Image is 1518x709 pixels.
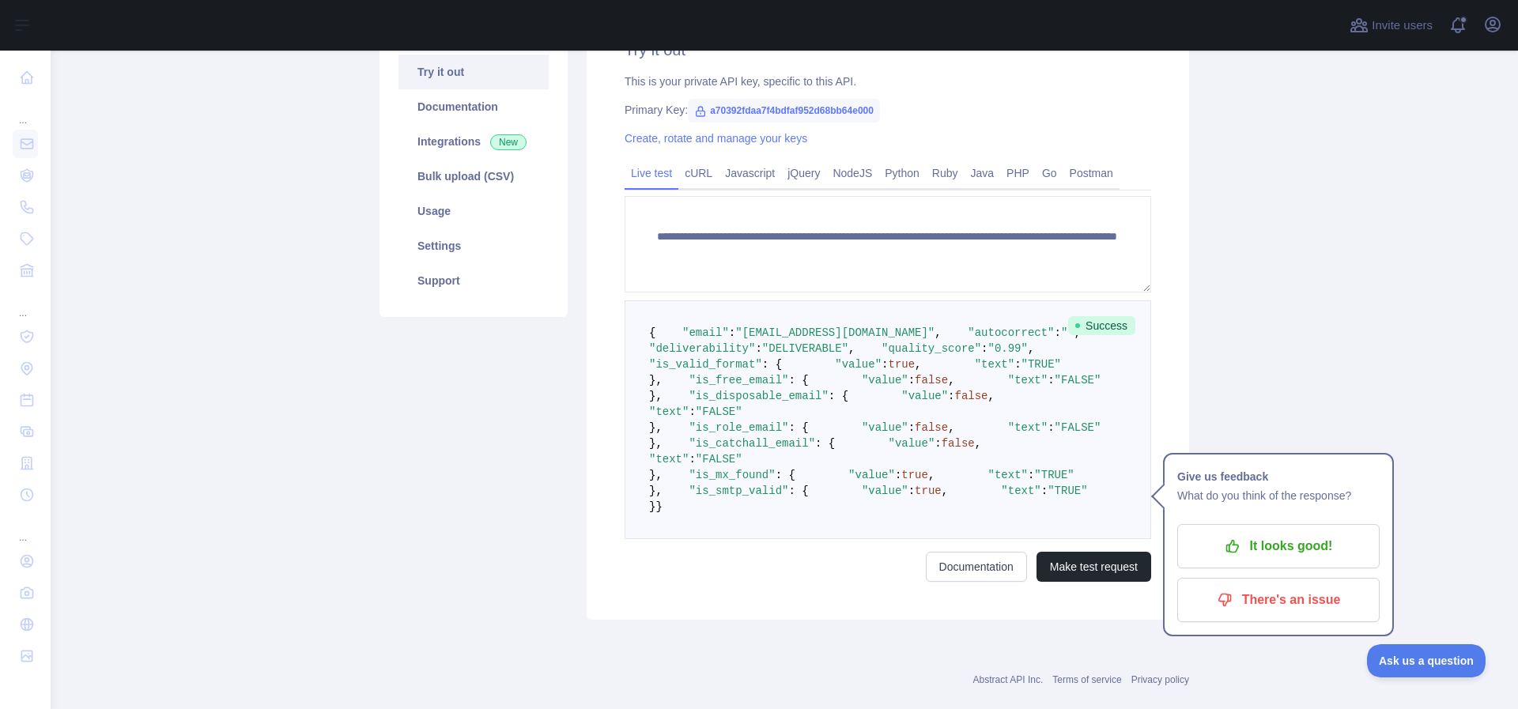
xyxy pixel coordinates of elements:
div: Primary Key: [625,102,1151,118]
span: "autocorrect" [968,326,1054,339]
span: "TRUE" [1034,469,1074,481]
a: Abstract API Inc. [973,674,1044,685]
span: "is_role_email" [689,421,788,434]
span: "is_valid_format" [649,358,762,371]
span: "DELIVERABLE" [762,342,848,355]
span: : [1014,358,1021,371]
span: "email" [682,326,729,339]
span: : { [829,390,848,402]
span: : [948,390,954,402]
span: : { [776,469,795,481]
span: Success [1068,316,1135,335]
a: Integrations New [398,124,549,159]
a: cURL [678,160,719,186]
span: "value" [862,421,908,434]
span: "text" [975,358,1014,371]
span: "text" [649,405,689,418]
span: : [755,342,761,355]
span: "is_free_email" [689,374,788,387]
span: "is_mx_found" [689,469,775,481]
span: }, [649,485,663,497]
span: false [942,437,975,450]
span: "text" [1001,485,1040,497]
button: Make test request [1037,552,1151,582]
span: , [848,342,855,355]
span: "" [1061,326,1074,339]
span: New [490,134,527,150]
span: }, [649,390,663,402]
a: Create, rotate and manage your keys [625,132,807,145]
a: Go [1036,160,1063,186]
span: : [1048,421,1054,434]
span: : [908,485,915,497]
span: } [655,500,662,513]
a: Documentation [926,552,1027,582]
a: PHP [1000,160,1036,186]
button: Invite users [1346,13,1436,38]
a: Python [878,160,926,186]
span: false [955,390,988,402]
span: "is_catchall_email" [689,437,815,450]
span: , [928,469,935,481]
a: Documentation [398,89,549,124]
a: Ruby [926,160,965,186]
span: "quality_score" [882,342,981,355]
span: "text" [988,469,1028,481]
span: "is_disposable_email" [689,390,828,402]
span: Invite users [1372,17,1433,35]
span: "FALSE" [1055,421,1101,434]
span: false [915,421,948,434]
span: "FALSE" [1055,374,1101,387]
span: "is_smtp_valid" [689,485,788,497]
span: : [908,374,915,387]
span: : { [788,485,808,497]
a: Java [965,160,1001,186]
a: jQuery [781,160,826,186]
span: false [915,374,948,387]
span: "value" [835,358,882,371]
span: "text" [1008,421,1048,434]
a: Postman [1063,160,1120,186]
span: : { [788,374,808,387]
span: "value" [889,437,935,450]
h1: Give us feedback [1177,467,1380,486]
a: Bulk upload (CSV) [398,159,549,194]
span: true [915,485,942,497]
span: "text" [649,453,689,466]
span: , [915,358,921,371]
span: : [1041,485,1048,497]
a: Privacy policy [1131,674,1189,685]
a: Usage [398,194,549,228]
a: Try it out [398,55,549,89]
a: Support [398,263,549,298]
span: : [1028,469,1034,481]
span: , [948,374,954,387]
iframe: Toggle Customer Support [1367,644,1486,677]
span: : [1048,374,1054,387]
span: }, [649,437,663,450]
span: : [935,437,941,450]
span: "value" [862,374,908,387]
span: }, [649,374,663,387]
p: What do you think of the response? [1177,486,1380,505]
span: "value" [901,390,948,402]
span: : [1055,326,1061,339]
span: , [1028,342,1034,355]
span: }, [649,469,663,481]
span: "value" [848,469,895,481]
span: : [729,326,735,339]
span: , [948,421,954,434]
span: "TRUE" [1021,358,1061,371]
span: "value" [862,485,908,497]
span: : { [762,358,782,371]
a: Live test [625,160,678,186]
span: , [975,437,981,450]
span: , [935,326,941,339]
span: "0.99" [988,342,1028,355]
span: true [901,469,928,481]
div: ... [13,512,38,544]
div: This is your private API key, specific to this API. [625,74,1151,89]
span: : [981,342,987,355]
span: }, [649,421,663,434]
span: : [895,469,901,481]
